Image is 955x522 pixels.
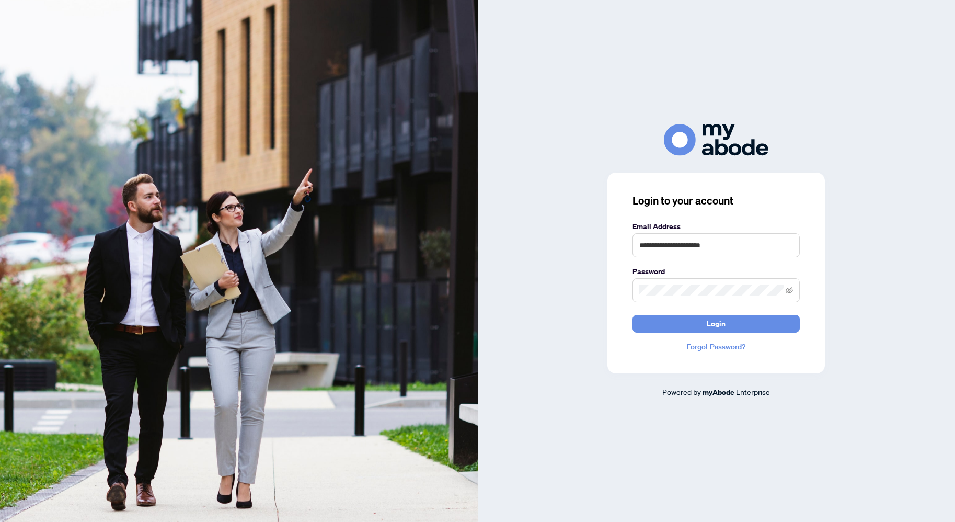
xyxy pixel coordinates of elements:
[786,287,793,294] span: eye-invisible
[632,266,800,277] label: Password
[662,387,701,396] span: Powered by
[632,315,800,333] button: Login
[707,315,726,332] span: Login
[632,341,800,353] a: Forgot Password?
[664,124,768,156] img: ma-logo
[703,387,734,398] a: myAbode
[736,387,770,396] span: Enterprise
[632,221,800,232] label: Email Address
[632,194,800,208] h3: Login to your account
